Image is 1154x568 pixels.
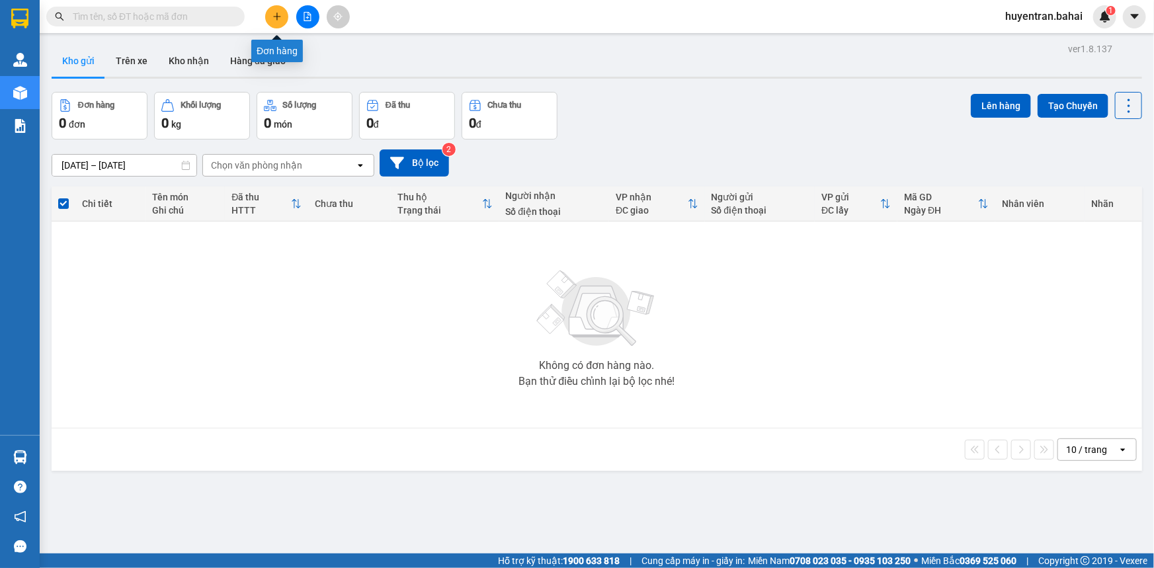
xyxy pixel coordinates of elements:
th: Toggle SortBy [391,186,499,222]
div: Chưa thu [315,198,384,209]
img: logo-vxr [11,9,28,28]
button: Số lượng0món [257,92,352,140]
div: Tên món [152,192,218,202]
div: Nhân viên [1002,198,1078,209]
div: VP nhận [616,192,687,202]
img: warehouse-icon [13,53,27,67]
span: search [55,12,64,21]
button: Kho gửi [52,45,105,77]
button: Khối lượng0kg [154,92,250,140]
span: 1 [1108,6,1113,15]
div: Không có đơn hàng nào. [539,360,654,371]
span: Hỗ trợ kỹ thuật: [498,553,620,568]
div: HTTT [231,205,290,216]
th: Toggle SortBy [225,186,308,222]
button: Tạo Chuyến [1038,94,1108,118]
span: caret-down [1129,11,1141,22]
th: Toggle SortBy [609,186,704,222]
span: 0 [469,115,476,131]
div: 10 / trang [1066,443,1107,456]
button: Lên hàng [971,94,1031,118]
strong: 0369 525 060 [960,555,1016,566]
button: aim [327,5,350,28]
span: file-add [303,12,312,21]
button: caret-down [1123,5,1146,28]
div: Mã GD [904,192,978,202]
div: Đơn hàng [251,40,303,62]
div: ĐC lấy [821,205,880,216]
button: Chưa thu0đ [462,92,557,140]
div: Ngày ĐH [904,205,978,216]
sup: 2 [442,143,456,156]
strong: 0708 023 035 - 0935 103 250 [790,555,911,566]
button: file-add [296,5,319,28]
button: Hàng đã giao [220,45,296,77]
div: 0979034979 [126,57,261,75]
span: 0 [264,115,271,131]
span: 0 [59,115,66,131]
img: svg+xml;base64,PHN2ZyBjbGFzcz0ibGlzdC1wbHVnX19zdmciIHhtbG5zPSJodHRwOi8vd3d3LnczLm9yZy8yMDAwL3N2Zy... [530,263,663,355]
div: Chọn văn phòng nhận [211,159,302,172]
span: Nhận: [126,11,158,25]
th: Toggle SortBy [815,186,897,222]
div: Số điện thoại [712,205,809,216]
img: warehouse-icon [13,86,27,100]
sup: 1 [1106,6,1116,15]
span: món [274,119,292,130]
span: copyright [1081,556,1090,565]
div: [GEOGRAPHIC_DATA] [126,11,261,41]
div: Đã thu [231,192,290,202]
button: Bộ lọc [380,149,449,177]
div: Người nhận [506,190,603,201]
img: icon-new-feature [1099,11,1111,22]
input: Tìm tên, số ĐT hoặc mã đơn [73,9,229,24]
div: Bạn thử điều chỉnh lại bộ lọc nhé! [518,376,675,387]
div: 20.000 [124,83,262,102]
span: Cung cấp máy in - giấy in: [641,553,745,568]
button: Trên xe [105,45,158,77]
button: Đơn hàng0đơn [52,92,147,140]
div: ĐC giao [616,205,687,216]
strong: 1900 633 818 [563,555,620,566]
div: Thoa [126,41,261,57]
div: Đã thu [386,101,410,110]
div: Khối lượng [181,101,221,110]
span: Miền Nam [748,553,911,568]
input: Select a date range. [52,155,196,176]
span: plus [272,12,282,21]
img: warehouse-icon [13,450,27,464]
span: question-circle [14,481,26,493]
span: 0 [161,115,169,131]
button: Kho nhận [158,45,220,77]
span: 0 [366,115,374,131]
svg: open [1118,444,1128,455]
span: đ [476,119,481,130]
div: Đơn hàng [78,101,114,110]
span: | [630,553,632,568]
span: đ [374,119,379,130]
div: Số điện thoại [506,206,603,217]
div: Người gửi [712,192,809,202]
div: Cái Mơn [11,11,117,27]
div: Trạng thái [397,205,482,216]
button: Đã thu0đ [359,92,455,140]
div: Số lượng [283,101,317,110]
span: message [14,540,26,553]
span: | [1026,553,1028,568]
div: Nhãn [1091,198,1135,209]
img: solution-icon [13,119,27,133]
span: Miền Bắc [921,553,1016,568]
div: Ghi chú [152,205,218,216]
th: Toggle SortBy [897,186,995,222]
div: Chi tiết [82,198,139,209]
span: ⚪️ [914,558,918,563]
div: Thu hộ [397,192,482,202]
div: ver 1.8.137 [1068,42,1112,56]
button: plus [265,5,288,28]
div: Chưa thu [488,101,522,110]
span: notification [14,510,26,523]
svg: open [355,160,366,171]
span: Gửi: [11,13,32,26]
div: VP gửi [821,192,880,202]
span: đơn [69,119,85,130]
